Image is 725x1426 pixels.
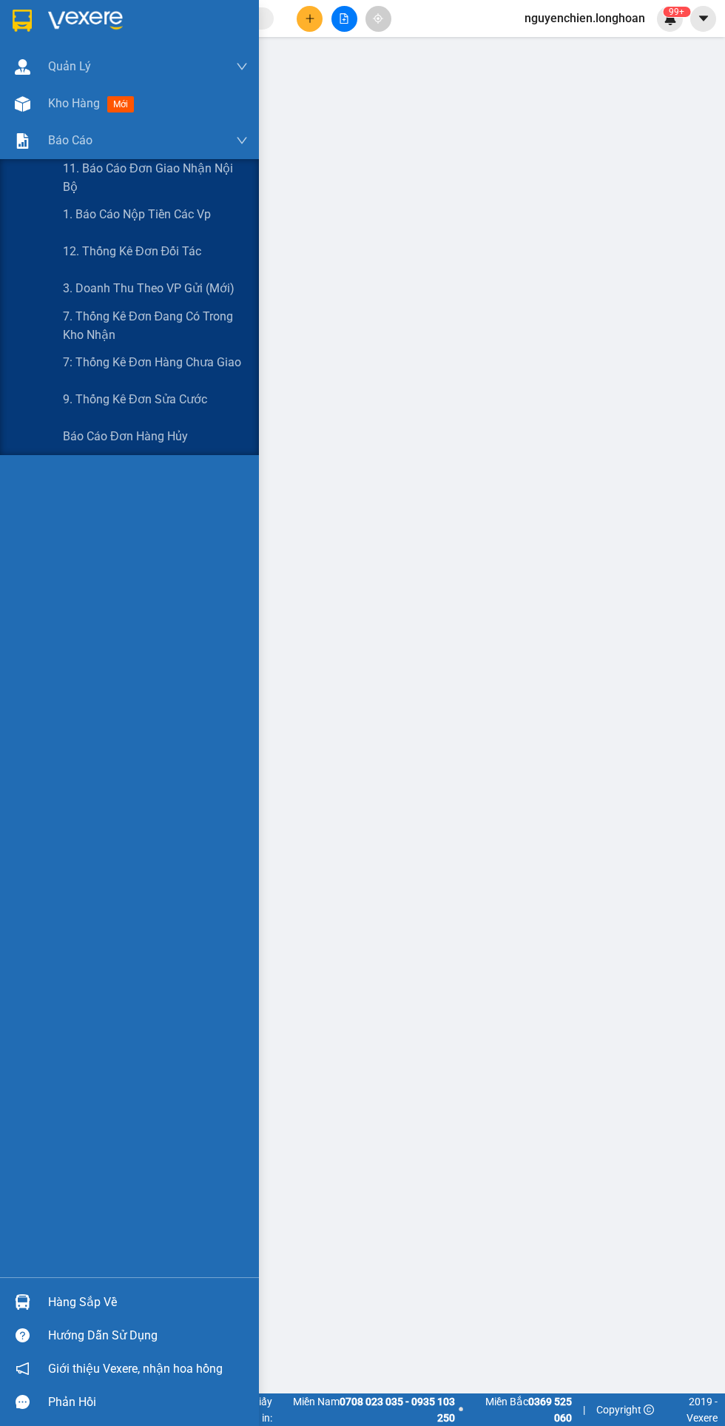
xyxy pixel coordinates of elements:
span: 1. Báo cáo nộp tiền các vp [63,205,211,223]
span: Giới thiệu Vexere, nhận hoa hồng [48,1359,223,1378]
img: warehouse-icon [15,96,30,112]
span: down [236,135,248,147]
span: 7. Thống kê đơn đang có trong kho nhận [63,307,248,344]
img: solution-icon [15,133,30,149]
img: warehouse-icon [15,59,30,75]
span: Báo cáo [48,131,92,149]
img: icon-new-feature [664,12,677,25]
span: notification [16,1362,30,1376]
button: caret-down [690,6,716,32]
button: file-add [331,6,357,32]
strong: 0369 525 060 [528,1396,572,1424]
span: Miền Nam [276,1393,455,1426]
span: aim [373,13,383,24]
div: Hàng sắp về [48,1291,248,1314]
span: caret-down [697,12,710,25]
sup: 425 [663,7,690,17]
img: logo-vxr [13,10,32,32]
span: file-add [339,13,349,24]
span: down [236,61,248,73]
div: Hướng dẫn sử dụng [48,1325,248,1347]
span: mới [107,96,134,112]
span: 12. Thống kê đơn đối tác [63,242,201,260]
span: copyright [644,1405,654,1415]
img: warehouse-icon [15,1294,30,1310]
span: nguyenchien.longhoan [513,9,657,27]
button: plus [297,6,323,32]
span: 9. Thống kê đơn sửa cước [63,390,207,408]
span: message [16,1395,30,1409]
span: Kho hàng [48,96,100,110]
span: | [583,1402,585,1418]
span: 7: Thống kê đơn hàng chưa giao [63,353,241,371]
span: plus [305,13,315,24]
strong: 0708 023 035 - 0935 103 250 [340,1396,455,1424]
button: aim [365,6,391,32]
span: Quản Lý [48,57,91,75]
div: Phản hồi [48,1391,248,1413]
span: ⚪️ [459,1407,463,1413]
span: Miền Bắc [467,1393,572,1426]
span: question-circle [16,1328,30,1342]
span: 11. Báo cáo đơn giao nhận nội bộ [63,159,248,196]
span: 3. Doanh Thu theo VP Gửi (mới) [63,279,235,297]
span: Báo cáo đơn hàng hủy [63,427,188,445]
